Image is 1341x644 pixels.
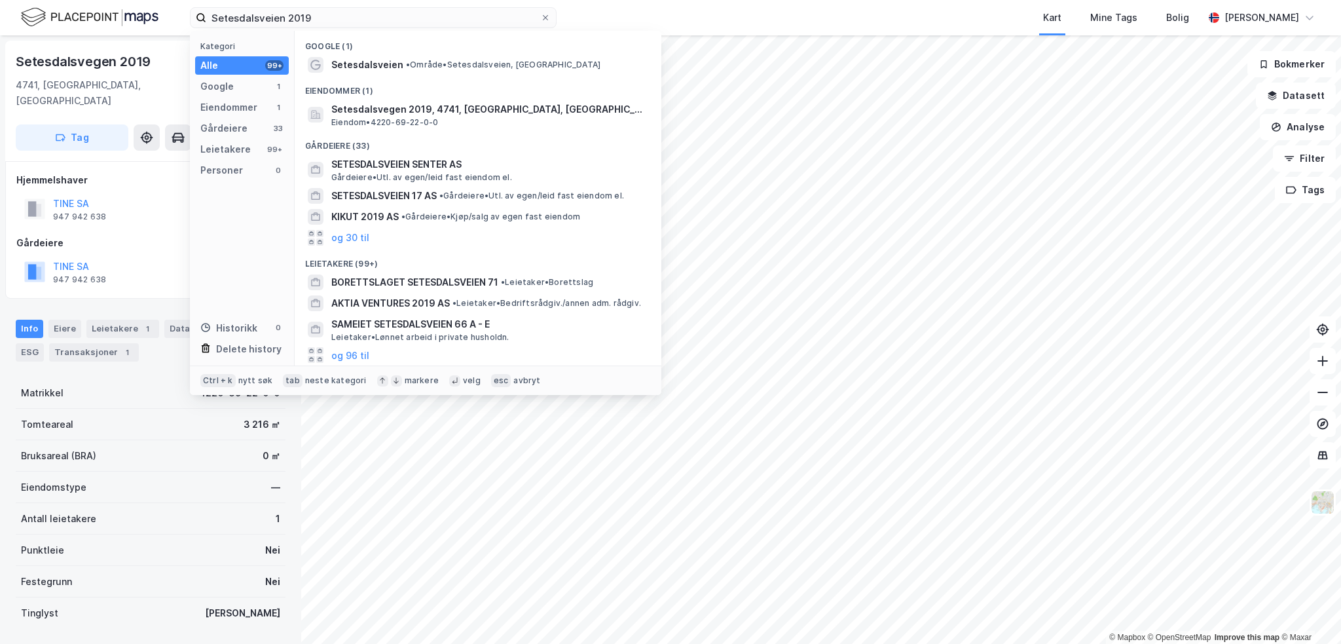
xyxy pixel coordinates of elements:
div: Mine Tags [1090,10,1137,26]
div: 0 [273,322,284,333]
div: 947 942 638 [53,212,106,222]
div: [PERSON_NAME] [205,605,280,621]
div: Kategori [200,41,289,51]
div: Historikk [200,320,257,336]
span: Leietaker • Borettslag [501,277,593,288]
div: Info [16,320,43,338]
span: Eiendom • 4220-69-22-0-0 [331,117,438,128]
div: Personer [200,162,243,178]
div: — [271,480,280,495]
div: Bolig [1166,10,1189,26]
div: Eiere [48,320,81,338]
button: Tags [1275,177,1336,203]
div: Tomteareal [21,417,73,432]
a: OpenStreetMap [1148,633,1211,642]
button: Datasett [1256,83,1336,109]
button: og 96 til [331,347,369,363]
img: Z [1310,490,1335,515]
div: avbryt [513,375,540,386]
span: • [452,298,456,308]
div: Alle [200,58,218,73]
div: Matrikkel [21,385,64,401]
span: Gårdeiere • Kjøp/salg av egen fast eiendom [401,212,580,222]
div: neste kategori [305,375,367,386]
div: Leietakere (99+) [295,248,661,272]
input: Søk på adresse, matrikkel, gårdeiere, leietakere eller personer [206,8,540,28]
span: BORETTSLAGET SETESDALSVEIEN 71 [331,275,498,290]
div: Nei [265,574,280,590]
a: Mapbox [1109,633,1145,642]
span: AKTIA VENTURES 2019 AS [331,295,450,311]
div: 1 [276,511,280,527]
div: Eiendomstype [21,480,86,495]
div: 99+ [265,144,284,155]
div: Ctrl + k [200,374,236,387]
div: nytt søk [238,375,273,386]
div: Hjemmelshaver [16,172,285,188]
div: 3 216 ㎡ [244,417,280,432]
a: Improve this map [1215,633,1279,642]
span: • [406,60,410,69]
div: Antall leietakere [21,511,96,527]
div: Gårdeiere [200,121,248,136]
div: Leietakere [200,142,251,157]
span: Setesdalsvegen 2019, 4741, [GEOGRAPHIC_DATA], [GEOGRAPHIC_DATA] [331,102,646,117]
div: Google (1) [295,31,661,54]
button: Bokmerker [1247,51,1336,77]
span: Setesdalsveien [331,57,403,73]
div: 1 [120,346,134,359]
div: Nei [265,542,280,558]
button: Tag [16,124,128,151]
div: Gårdeiere [16,235,285,251]
span: • [501,277,505,287]
div: 1 [273,81,284,92]
div: Delete history [216,341,282,357]
div: Bruksareal (BRA) [21,448,96,464]
div: 4741, [GEOGRAPHIC_DATA], [GEOGRAPHIC_DATA] [16,77,221,109]
div: Tinglyst [21,605,58,621]
div: Setesdalsvegen 2019 [16,51,153,72]
div: Leietakere [86,320,159,338]
span: SETESDALSVEIEN 17 AS [331,188,437,204]
div: Punktleie [21,542,64,558]
div: markere [405,375,439,386]
div: Festegrunn [21,574,72,590]
span: KIKUT 2019 AS [331,209,399,225]
div: [PERSON_NAME] [1224,10,1299,26]
div: 947 942 638 [53,275,106,285]
span: Område • Setesdalsveien, [GEOGRAPHIC_DATA] [406,60,600,70]
div: 1 [141,322,154,335]
div: Eiendommer (1) [295,75,661,99]
div: tab [283,374,303,387]
div: 99+ [265,60,284,71]
iframe: Chat Widget [1276,581,1341,644]
div: Gårdeiere (33) [295,130,661,154]
div: Datasett [164,320,213,338]
span: Gårdeiere • Utl. av egen/leid fast eiendom el. [331,172,512,183]
div: 0 [273,165,284,176]
div: Eiendommer [200,100,257,115]
img: logo.f888ab2527a4732fd821a326f86c7f29.svg [21,6,158,29]
div: Transaksjoner [49,343,139,362]
button: Filter [1273,145,1336,172]
span: • [439,191,443,200]
div: 1 [273,102,284,113]
span: SETESDALSVEIEN SENTER AS [331,157,646,172]
span: Leietaker • Lønnet arbeid i private husholdn. [331,332,509,343]
span: SAMEIET SETESDALSVEIEN 66 A - E [331,316,646,332]
div: 33 [273,123,284,134]
div: ESG [16,343,44,362]
div: 0 ㎡ [263,448,280,464]
button: Analyse [1260,114,1336,140]
div: Google [200,79,234,94]
span: Gårdeiere • Utl. av egen/leid fast eiendom el. [439,191,624,201]
div: esc [491,374,511,387]
div: Kart [1043,10,1061,26]
div: velg [463,375,481,386]
button: og 30 til [331,230,369,246]
span: • [401,212,405,221]
span: Leietaker • Bedriftsrådgiv./annen adm. rådgiv. [452,298,641,309]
